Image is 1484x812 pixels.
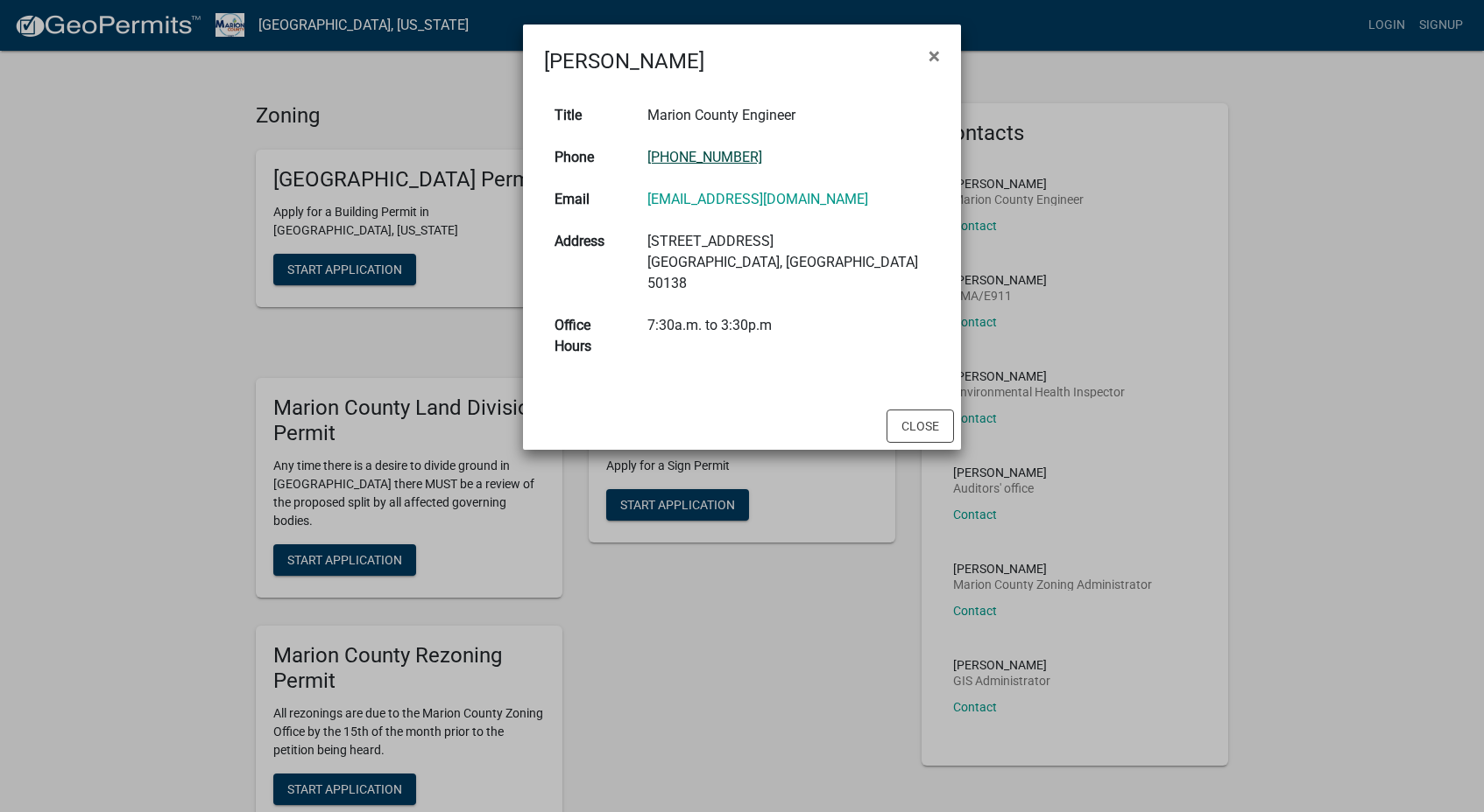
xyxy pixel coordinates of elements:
span: × [929,44,940,68]
a: [EMAIL_ADDRESS][DOMAIN_NAME] [647,191,868,207]
a: [PHONE_NUMBER] [647,149,762,165]
th: Phone [544,136,637,178]
th: Title [544,94,637,136]
h4: [PERSON_NAME] [544,45,704,77]
td: [STREET_ADDRESS] [GEOGRAPHIC_DATA], [GEOGRAPHIC_DATA] 50138 [637,220,940,304]
td: Marion County Engineer [637,94,940,136]
th: Email [544,178,637,220]
button: Close [915,31,954,80]
div: 7:30a.m. to 3:30p.m [647,315,929,336]
th: Office Hours [544,304,637,367]
th: Address [544,220,637,304]
button: Close [887,409,954,443]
